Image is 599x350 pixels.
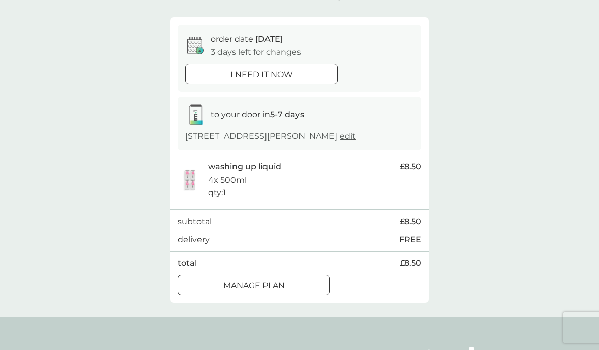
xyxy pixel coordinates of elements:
[185,64,338,84] button: i need it now
[211,46,301,59] p: 3 days left for changes
[178,215,212,228] p: subtotal
[255,34,283,44] span: [DATE]
[230,68,293,81] p: i need it now
[211,110,304,119] span: to your door in
[208,160,281,173] p: washing up liquid
[399,233,421,247] p: FREE
[208,186,226,199] p: qty : 1
[208,173,247,187] p: 4x 500ml
[270,110,304,119] strong: 5-7 days
[185,130,356,143] p: [STREET_ADDRESS][PERSON_NAME]
[178,257,197,270] p: total
[400,215,421,228] span: £8.50
[223,279,285,292] p: Manage plan
[178,275,330,295] button: Manage plan
[340,131,356,141] a: edit
[211,32,283,46] p: order date
[400,257,421,270] span: £8.50
[400,160,421,173] span: £8.50
[178,233,210,247] p: delivery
